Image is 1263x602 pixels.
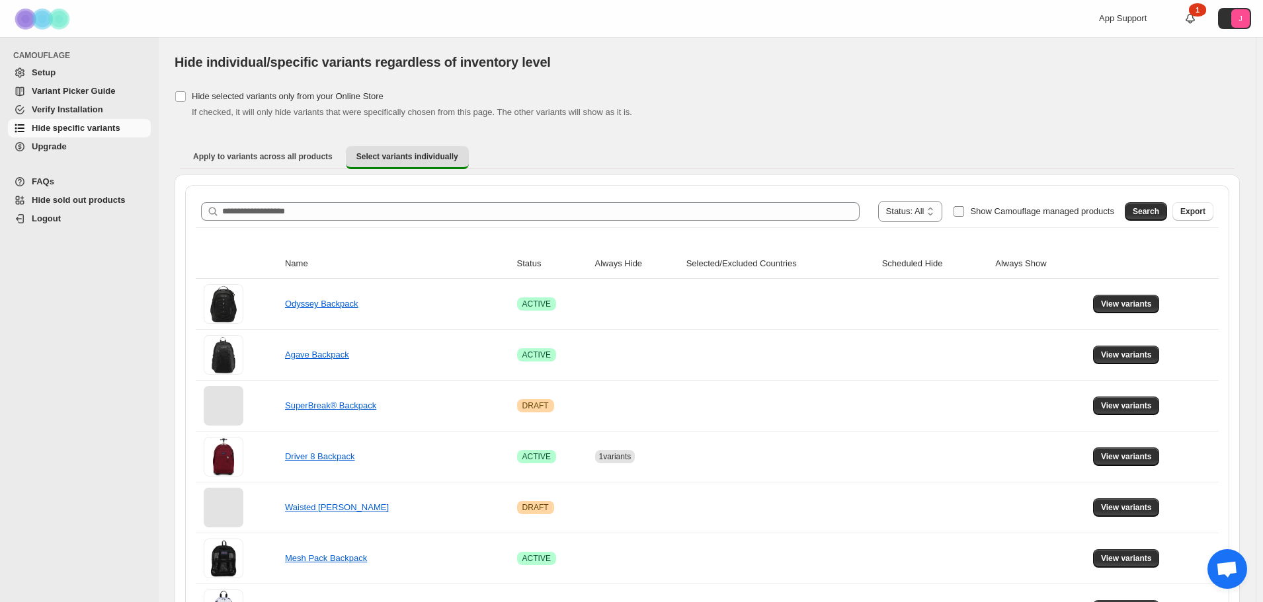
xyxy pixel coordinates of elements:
[1133,206,1159,217] span: Search
[8,119,151,137] a: Hide specific variants
[1184,12,1197,25] a: 1
[991,249,1089,279] th: Always Show
[1172,202,1213,221] button: Export
[1093,549,1160,568] button: View variants
[8,82,151,100] a: Variant Picker Guide
[1101,299,1152,309] span: View variants
[192,107,632,117] span: If checked, it will only hide variants that were specifically chosen from this page. The other va...
[1218,8,1251,29] button: Avatar with initials J
[285,451,354,461] a: Driver 8 Backpack
[1189,3,1206,17] div: 1
[522,553,551,564] span: ACTIVE
[32,86,115,96] span: Variant Picker Guide
[522,502,549,513] span: DRAFT
[878,249,992,279] th: Scheduled Hide
[522,350,551,360] span: ACTIVE
[175,55,551,69] span: Hide individual/specific variants regardless of inventory level
[11,1,77,37] img: Camouflage
[513,249,591,279] th: Status
[1099,13,1147,23] span: App Support
[281,249,513,279] th: Name
[1231,9,1250,28] span: Avatar with initials J
[1207,549,1247,589] a: Open chat
[8,100,151,119] a: Verify Installation
[285,350,349,359] a: Agave Backpack
[8,209,151,228] a: Logout
[32,67,56,77] span: Setup
[591,249,682,279] th: Always Hide
[183,146,343,167] button: Apply to variants across all products
[522,299,551,309] span: ACTIVE
[285,400,376,410] a: SuperBreak® Backpack
[522,400,549,411] span: DRAFT
[522,451,551,462] span: ACTIVE
[356,151,458,162] span: Select variants individually
[32,141,67,151] span: Upgrade
[1093,447,1160,466] button: View variants
[285,502,389,512] a: Waisted [PERSON_NAME]
[1180,206,1205,217] span: Export
[192,91,384,101] span: Hide selected variants only from your Online Store
[8,63,151,82] a: Setup
[285,553,367,563] a: Mesh Pack Backpack
[1093,396,1160,415] button: View variants
[13,50,152,61] span: CAMOUFLAGE
[285,299,358,309] a: Odyssey Backpack
[8,172,151,191] a: FAQs
[1101,350,1152,360] span: View variants
[8,191,151,209] a: Hide sold out products
[193,151,333,162] span: Apply to variants across all products
[32,195,126,205] span: Hide sold out products
[599,452,631,461] span: 1 variants
[1239,15,1243,22] text: J
[1101,502,1152,513] span: View variants
[8,137,151,156] a: Upgrade
[1125,202,1167,221] button: Search
[1101,553,1152,564] span: View variants
[32,176,54,186] span: FAQs
[682,249,878,279] th: Selected/Excluded Countries
[1093,295,1160,313] button: View variants
[32,104,103,114] span: Verify Installation
[1101,400,1152,411] span: View variants
[1093,498,1160,517] button: View variants
[1101,451,1152,462] span: View variants
[1093,346,1160,364] button: View variants
[32,213,61,223] span: Logout
[32,123,120,133] span: Hide specific variants
[970,206,1114,216] span: Show Camouflage managed products
[346,146,469,169] button: Select variants individually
